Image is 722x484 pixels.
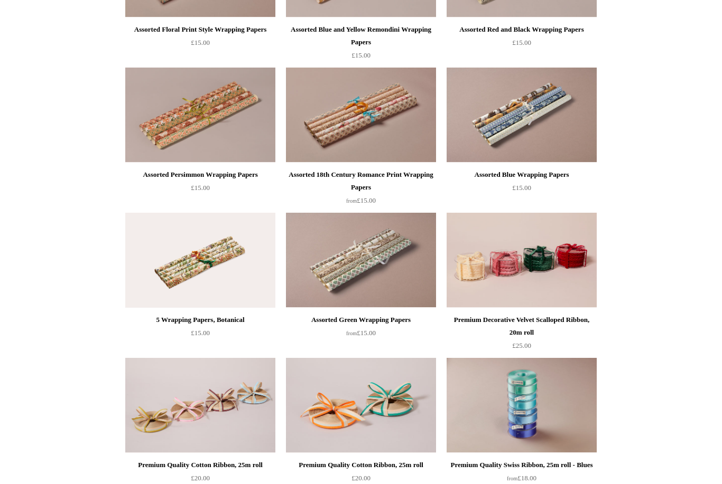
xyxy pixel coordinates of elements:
div: Premium Decorative Velvet Scalloped Ribbon, 20m roll [449,314,594,339]
div: Premium Quality Cotton Ribbon, 25m roll [128,459,273,471]
img: Premium Decorative Velvet Scalloped Ribbon, 20m roll [447,213,597,308]
div: Assorted Blue and Yellow Remondini Wrapping Papers [289,23,433,49]
a: Premium Quality Cotton Ribbon, 25m roll Premium Quality Cotton Ribbon, 25m roll [125,358,275,453]
a: Assorted 18th Century Romance Print Wrapping Papers Assorted 18th Century Romance Print Wrapping ... [286,68,436,163]
img: Premium Quality Cotton Ribbon, 25m roll [286,358,436,453]
img: Assorted Green Wrapping Papers [286,213,436,308]
span: £15.00 [512,39,531,46]
a: Assorted Green Wrapping Papers Assorted Green Wrapping Papers [286,213,436,308]
div: Assorted 18th Century Romance Print Wrapping Papers [289,168,433,194]
a: Assorted Blue Wrapping Papers £15.00 [447,168,597,212]
a: Premium Decorative Velvet Scalloped Ribbon, 20m roll Premium Decorative Velvet Scalloped Ribbon, ... [447,213,597,308]
div: Assorted Green Wrapping Papers [289,314,433,326]
span: £15.00 [191,184,210,192]
img: Premium Quality Cotton Ribbon, 25m roll [125,358,275,453]
a: Assorted Blue and Yellow Remondini Wrapping Papers £15.00 [286,23,436,67]
div: Premium Quality Swiss Ribbon, 25m roll - Blues [449,459,594,471]
a: 5 Wrapping Papers, Botanical 5 Wrapping Papers, Botanical [125,213,275,308]
a: Assorted 18th Century Romance Print Wrapping Papers from£15.00 [286,168,436,212]
span: from [346,330,357,336]
img: Assorted Persimmon Wrapping Papers [125,68,275,163]
a: Premium Quality Cotton Ribbon, 25m roll Premium Quality Cotton Ribbon, 25m roll [286,358,436,453]
span: £15.00 [191,329,210,337]
a: Assorted Persimmon Wrapping Papers £15.00 [125,168,275,212]
span: £18.00 [507,474,536,482]
a: Premium Decorative Velvet Scalloped Ribbon, 20m roll £25.00 [447,314,597,357]
img: Premium Quality Swiss Ribbon, 25m roll - Blues [447,358,597,453]
span: £15.00 [512,184,531,192]
span: from [346,198,357,204]
a: Assorted Floral Print Style Wrapping Papers £15.00 [125,23,275,67]
div: Premium Quality Cotton Ribbon, 25m roll [289,459,433,471]
a: 5 Wrapping Papers, Botanical £15.00 [125,314,275,357]
span: £25.00 [512,341,531,349]
img: Assorted 18th Century Romance Print Wrapping Papers [286,68,436,163]
img: 5 Wrapping Papers, Botanical [125,213,275,308]
div: Assorted Persimmon Wrapping Papers [128,168,273,181]
div: Assorted Blue Wrapping Papers [449,168,594,181]
div: Assorted Red and Black Wrapping Papers [449,23,594,36]
div: 5 Wrapping Papers, Botanical [128,314,273,326]
span: £15.00 [351,51,371,59]
img: Assorted Blue Wrapping Papers [447,68,597,163]
span: £15.00 [346,196,376,204]
span: £15.00 [191,39,210,46]
a: Premium Quality Swiss Ribbon, 25m roll - Blues Premium Quality Swiss Ribbon, 25m roll - Blues [447,358,597,453]
span: from [507,476,517,481]
span: £20.00 [351,474,371,482]
a: Assorted Blue Wrapping Papers Assorted Blue Wrapping Papers [447,68,597,163]
span: £20.00 [191,474,210,482]
a: Assorted Red and Black Wrapping Papers £15.00 [447,23,597,67]
a: Assorted Green Wrapping Papers from£15.00 [286,314,436,357]
div: Assorted Floral Print Style Wrapping Papers [128,23,273,36]
span: £15.00 [346,329,376,337]
a: Assorted Persimmon Wrapping Papers Assorted Persimmon Wrapping Papers [125,68,275,163]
